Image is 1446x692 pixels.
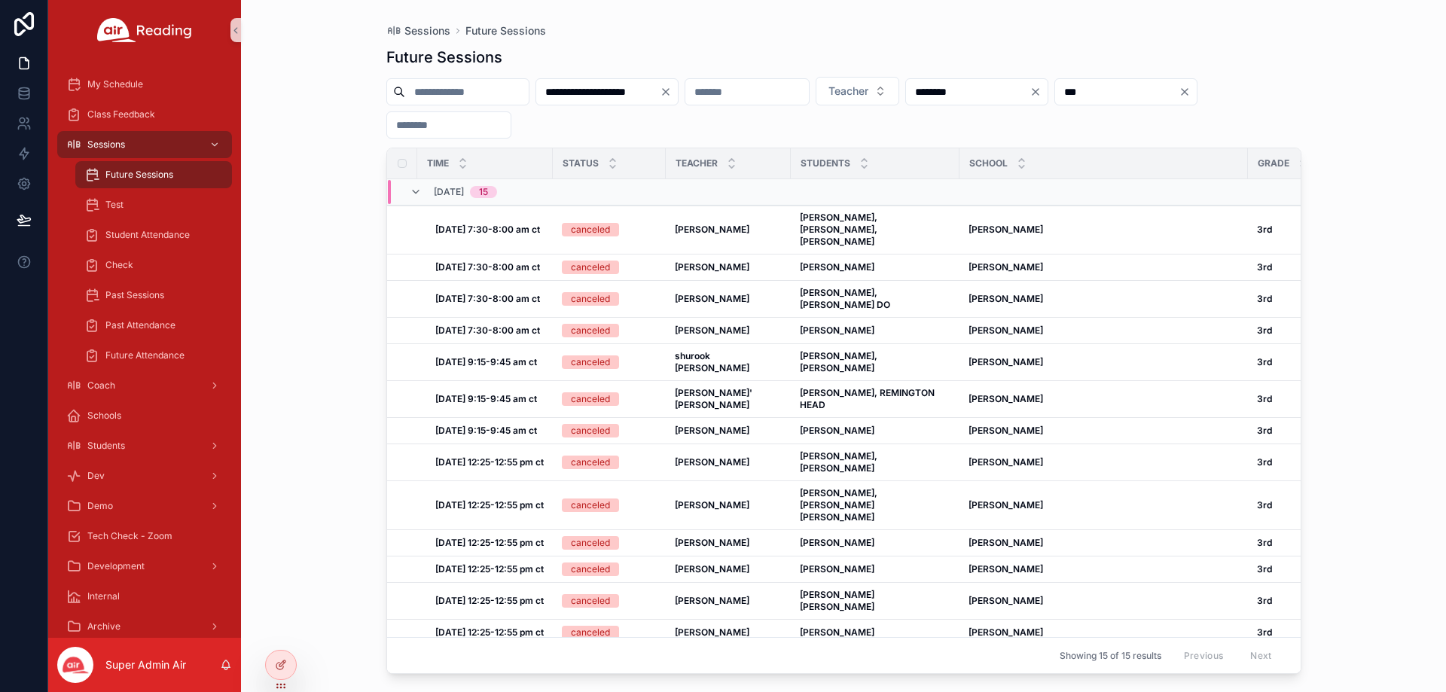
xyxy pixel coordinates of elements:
strong: [PERSON_NAME] [800,626,874,638]
strong: 3rd [1257,325,1272,336]
div: canceled [571,562,610,576]
strong: [DATE] 12:25-12:55 pm ct [435,563,544,575]
a: Future Sessions [465,23,546,38]
a: [PERSON_NAME] [969,456,1239,468]
strong: [PERSON_NAME], [PERSON_NAME] [800,450,880,474]
strong: [PERSON_NAME] [800,563,874,575]
strong: [DATE] 12:25-12:55 pm ct [435,595,544,606]
strong: [PERSON_NAME] [969,293,1043,304]
a: [PERSON_NAME] [675,425,782,437]
strong: 3rd [1257,499,1272,511]
a: Dev [57,462,232,489]
div: canceled [571,456,610,469]
a: canceled [562,261,657,274]
a: canceled [562,324,657,337]
a: 3rd [1257,456,1352,468]
a: [DATE] 12:25-12:55 pm ct [435,626,544,639]
strong: [PERSON_NAME], [PERSON_NAME], [PERSON_NAME] [800,212,880,247]
strong: [DATE] 9:15-9:45 am ct [435,393,537,404]
span: School [969,157,1008,169]
a: canceled [562,392,657,406]
a: [PERSON_NAME] [969,425,1239,437]
strong: [PERSON_NAME] [969,425,1043,436]
strong: [DATE] 9:15-9:45 am ct [435,425,537,436]
button: Clear [660,86,678,98]
a: Development [57,553,232,580]
a: 3rd [1257,224,1352,236]
strong: [DATE] 7:30-8:00 am ct [435,325,540,336]
strong: shurook [PERSON_NAME] [675,350,749,373]
a: [DATE] 9:15-9:45 am ct [435,393,544,405]
span: Future Attendance [105,349,185,361]
a: Check [75,251,232,279]
span: Students [801,157,850,169]
strong: [PERSON_NAME] [675,325,749,336]
a: [PERSON_NAME] [969,626,1239,639]
div: canceled [571,424,610,437]
span: [DATE] [434,186,464,198]
a: 3rd [1257,499,1352,511]
span: Future Sessions [105,169,173,181]
a: Coach [57,372,232,399]
strong: 3rd [1257,456,1272,468]
a: Past Attendance [75,312,232,339]
a: Future Attendance [75,342,232,369]
img: App logo [97,18,192,42]
a: [PERSON_NAME] [800,261,950,273]
a: [PERSON_NAME], [PERSON_NAME], [PERSON_NAME] [800,212,950,248]
strong: [PERSON_NAME] [675,563,749,575]
strong: [DATE] 12:25-12:55 pm ct [435,626,544,638]
strong: [PERSON_NAME] [675,499,749,511]
a: [DATE] 7:30-8:00 am ct [435,325,544,337]
strong: 3rd [1257,293,1272,304]
a: [DATE] 7:30-8:00 am ct [435,261,544,273]
strong: [PERSON_NAME] [969,224,1043,235]
strong: [PERSON_NAME] [675,425,749,436]
strong: 3rd [1257,563,1272,575]
a: Past Sessions [75,282,232,309]
a: [PERSON_NAME], REMINGTON HEAD [800,387,950,411]
strong: [PERSON_NAME], [PERSON_NAME] DO [800,287,890,310]
span: Schools [87,410,121,422]
span: Past Attendance [105,319,175,331]
strong: [PERSON_NAME] [675,261,749,273]
a: [PERSON_NAME] [675,224,782,236]
strong: [PERSON_NAME]' [PERSON_NAME] [675,387,757,410]
strong: 3rd [1257,393,1272,404]
span: Students [87,440,125,452]
span: Class Feedback [87,108,155,120]
a: [PERSON_NAME] [969,393,1239,405]
strong: [PERSON_NAME] [969,393,1043,404]
a: canceled [562,456,657,469]
button: Select Button [816,77,899,105]
a: canceled [562,292,657,306]
strong: [PERSON_NAME] [969,325,1043,336]
span: Archive [87,620,120,633]
strong: 3rd [1257,626,1272,638]
strong: [DATE] 9:15-9:45 am ct [435,356,537,367]
span: Dev [87,470,105,482]
strong: [PERSON_NAME] [800,261,874,273]
span: Development [87,560,145,572]
h1: Future Sessions [386,47,502,68]
strong: [DATE] 12:25-12:55 pm ct [435,499,544,511]
strong: [PERSON_NAME] [969,456,1043,468]
strong: [PERSON_NAME], [PERSON_NAME] [800,350,880,373]
span: Sessions [87,139,125,151]
a: Schools [57,402,232,429]
a: [PERSON_NAME] [969,261,1239,273]
strong: 3rd [1257,537,1272,548]
strong: 3rd [1257,224,1272,235]
strong: [PERSON_NAME] [969,499,1043,511]
a: [DATE] 12:25-12:55 pm ct [435,456,544,468]
div: canceled [571,594,610,608]
strong: [PERSON_NAME] [969,261,1043,273]
a: [PERSON_NAME] [675,563,782,575]
div: canceled [571,324,610,337]
strong: 3rd [1257,356,1272,367]
a: [DATE] 12:25-12:55 pm ct [435,537,544,549]
strong: [PERSON_NAME] [969,537,1043,548]
a: [PERSON_NAME] [969,537,1239,549]
a: 3rd [1257,563,1352,575]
